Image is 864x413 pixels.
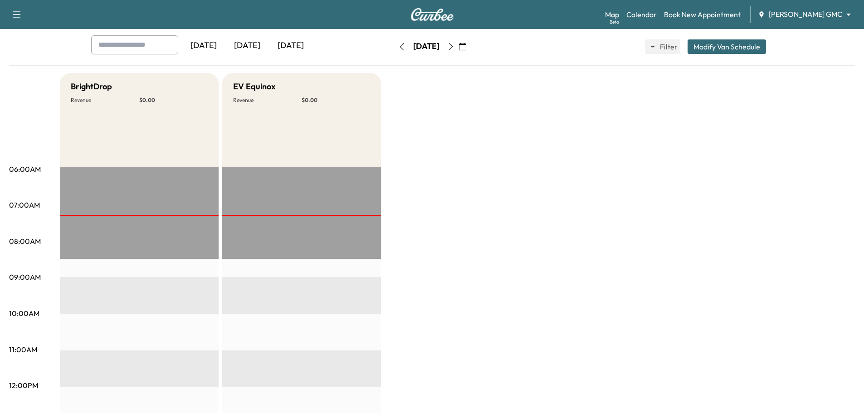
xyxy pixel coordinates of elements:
[9,164,41,175] p: 06:00AM
[71,80,112,93] h5: BrightDrop
[769,9,842,19] span: [PERSON_NAME] GMC
[233,97,302,104] p: Revenue
[71,97,139,104] p: Revenue
[269,35,312,56] div: [DATE]
[139,97,208,104] p: $ 0.00
[610,19,619,25] div: Beta
[302,97,370,104] p: $ 0.00
[605,9,619,20] a: MapBeta
[410,8,454,21] img: Curbee Logo
[9,344,37,355] p: 11:00AM
[626,9,657,20] a: Calendar
[664,9,741,20] a: Book New Appointment
[645,39,680,54] button: Filter
[9,236,41,247] p: 08:00AM
[413,41,439,52] div: [DATE]
[225,35,269,56] div: [DATE]
[9,199,40,210] p: 07:00AM
[9,272,41,282] p: 09:00AM
[688,39,766,54] button: Modify Van Schedule
[182,35,225,56] div: [DATE]
[233,80,275,93] h5: EV Equinox
[9,380,38,391] p: 12:00PM
[9,308,39,319] p: 10:00AM
[660,41,676,52] span: Filter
